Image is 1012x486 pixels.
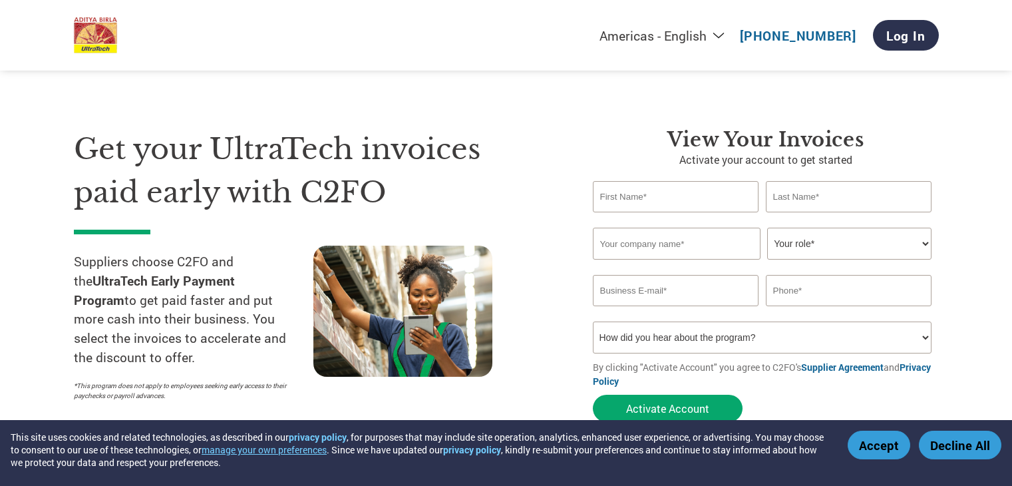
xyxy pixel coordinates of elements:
a: privacy policy [289,431,347,443]
strong: UltraTech Early Payment Program [74,272,235,308]
a: Log In [873,20,939,51]
div: Invalid company name or company name is too long [593,261,932,270]
p: By clicking "Activate Account" you agree to C2FO's and [593,360,939,388]
input: First Name* [593,181,759,212]
input: Phone* [766,275,932,306]
select: Title/Role [767,228,931,260]
p: Activate your account to get started [593,152,939,168]
a: privacy policy [443,443,501,456]
div: Inavlid Email Address [593,308,759,316]
input: Invalid Email format [593,275,759,306]
input: Last Name* [766,181,932,212]
button: manage your own preferences [202,443,327,456]
button: Activate Account [593,395,743,422]
img: UltraTech [74,17,118,54]
button: Decline All [919,431,1001,459]
p: *This program does not apply to employees seeking early access to their paychecks or payroll adva... [74,381,300,401]
h1: Get your UltraTech invoices paid early with C2FO [74,128,553,214]
img: supply chain worker [313,246,492,377]
div: Inavlid Phone Number [766,308,932,316]
h3: View Your Invoices [593,128,939,152]
a: Privacy Policy [593,361,931,387]
div: This site uses cookies and related technologies, as described in our , for purposes that may incl... [11,431,828,469]
div: Invalid first name or first name is too long [593,214,759,222]
input: Your company name* [593,228,760,260]
button: Accept [848,431,910,459]
div: Invalid last name or last name is too long [766,214,932,222]
a: Supplier Agreement [801,361,884,373]
a: [PHONE_NUMBER] [740,27,856,44]
p: Suppliers choose C2FO and the to get paid faster and put more cash into their business. You selec... [74,252,313,367]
